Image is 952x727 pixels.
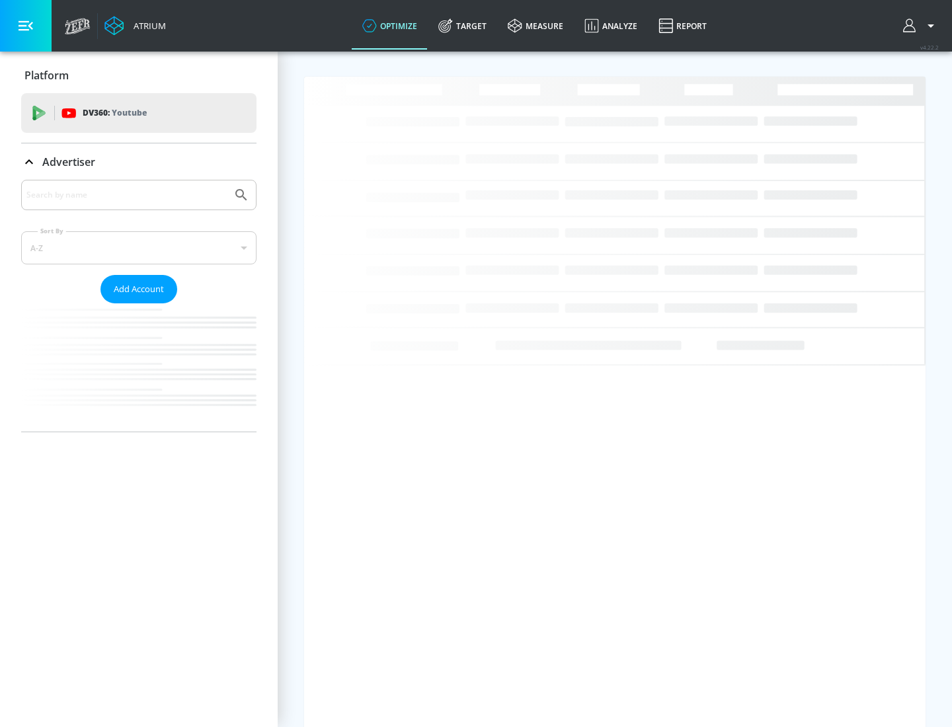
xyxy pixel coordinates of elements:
div: Advertiser [21,143,257,180]
a: measure [497,2,574,50]
p: Platform [24,68,69,83]
p: Advertiser [42,155,95,169]
span: v 4.22.2 [920,44,939,51]
div: Atrium [128,20,166,32]
span: Add Account [114,282,164,297]
p: DV360: [83,106,147,120]
input: Search by name [26,186,227,204]
a: Target [428,2,497,50]
div: Advertiser [21,180,257,432]
label: Sort By [38,227,66,235]
a: Atrium [104,16,166,36]
div: DV360: Youtube [21,93,257,133]
p: Youtube [112,106,147,120]
div: Platform [21,57,257,94]
a: Report [648,2,717,50]
div: A-Z [21,231,257,264]
a: optimize [352,2,428,50]
button: Add Account [100,275,177,303]
a: Analyze [574,2,648,50]
nav: list of Advertiser [21,303,257,432]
